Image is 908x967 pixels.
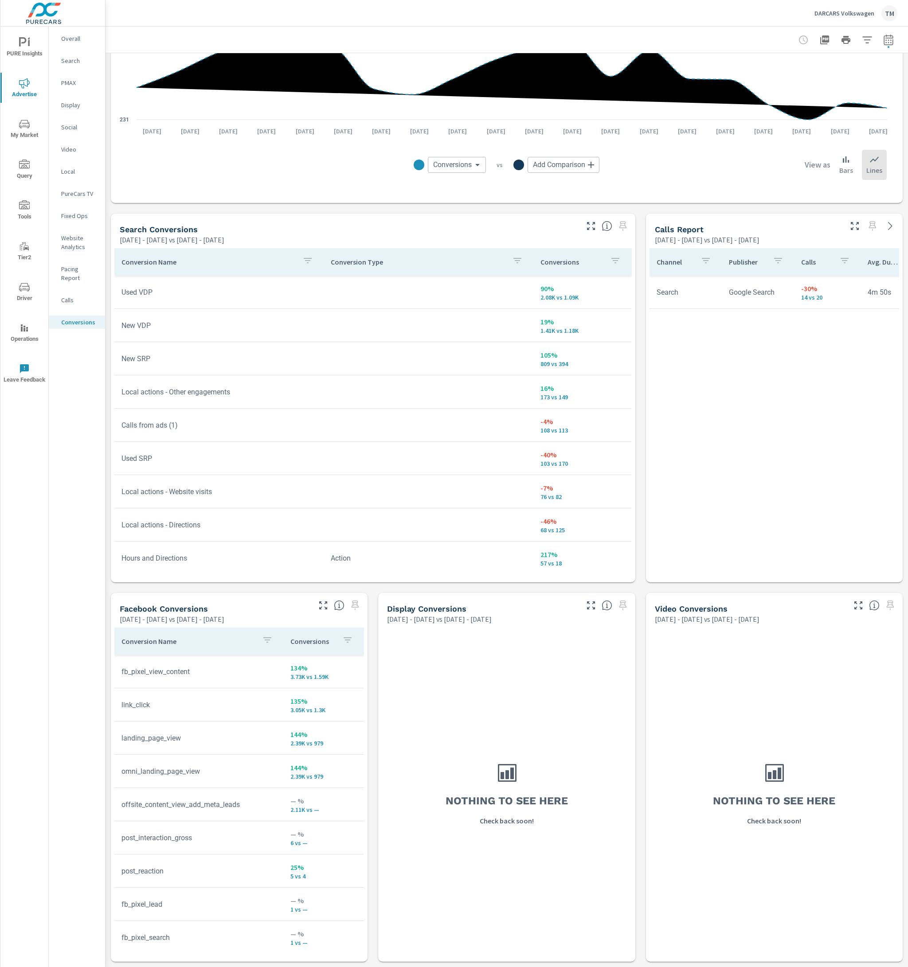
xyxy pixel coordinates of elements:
p: -46% [540,516,624,526]
p: Social [61,123,98,132]
p: 105% [540,350,624,360]
span: Video Conversions include Actions, Leads and Unmapped Conversions pulled from Video Ads. [869,600,880,611]
td: Action [324,547,533,569]
span: Select a preset date range to save this widget [616,219,630,233]
div: Pacing Report [49,262,105,285]
p: [DATE] [672,127,703,136]
a: See more details in report [883,219,897,233]
p: 809 vs 394 [540,360,624,367]
p: [DATE] - [DATE] vs [DATE] - [DATE] [655,234,759,245]
p: vs [486,161,513,169]
p: 16% [540,383,624,394]
p: 5 vs 4 [290,873,357,880]
span: Tools [3,200,46,222]
td: fb_pixel_search [114,926,283,949]
span: My Market [3,119,46,140]
p: [DATE] [366,127,397,136]
span: Conversions [433,160,472,169]
div: Social [49,121,105,134]
p: [DATE] - [DATE] vs [DATE] - [DATE] [120,234,224,245]
p: 19% [540,316,624,327]
p: Conversion Name [121,257,295,266]
td: link_click [114,694,283,716]
h5: Facebook Conversions [120,604,208,613]
p: [DATE] [710,127,741,136]
p: 68 vs 125 [540,526,624,534]
td: New SRP [114,347,324,370]
td: Local actions - Other engagements [114,381,324,403]
p: Website Analytics [61,234,98,251]
p: 144% [290,729,357,740]
p: [DATE] [251,127,282,136]
button: Make Fullscreen [584,219,598,233]
p: Publisher [729,257,766,266]
p: [DATE] [595,127,626,136]
h6: View as [805,160,830,169]
span: Leave Feedback [3,363,46,385]
p: [DATE] [328,127,359,136]
div: PureCars TV [49,187,105,200]
p: Display [61,101,98,109]
p: 3,054 vs 1,298 [290,706,357,714]
p: [DATE] [519,127,550,136]
p: Video [61,145,98,154]
p: Avg. Duration [868,257,899,266]
div: Search [49,54,105,67]
button: Select Date Range [880,31,897,49]
td: post_reaction [114,860,283,882]
p: Local [61,167,98,176]
p: 14 vs 20 [801,294,853,301]
button: Make Fullscreen [584,598,598,612]
p: 144% [290,762,357,773]
p: — % [290,928,357,939]
p: [DATE] [634,127,665,136]
p: Channel [657,257,693,266]
p: Calls [801,257,832,266]
p: [DATE] [442,127,473,136]
p: Overall [61,34,98,43]
p: Conversions [61,318,98,327]
p: [DATE] - [DATE] vs [DATE] - [DATE] [387,614,492,624]
td: Used SRP [114,447,324,470]
div: Conversions [428,157,486,173]
p: -30% [801,283,853,294]
span: Select a preset date range to save this widget [348,598,362,612]
text: 231 [120,117,129,123]
button: Print Report [837,31,855,49]
p: Pacing Report [61,265,98,282]
p: 90% [540,283,624,294]
div: Local [49,165,105,178]
p: 76 vs 82 [540,493,624,500]
span: Display Conversions include Actions, Leads and Unmapped Conversions [602,600,612,611]
p: [DATE] - [DATE] vs [DATE] - [DATE] [655,614,759,624]
div: Fixed Ops [49,209,105,222]
span: Conversions reported by Facebook. [334,600,344,611]
p: PureCars TV [61,189,98,198]
p: [DATE] - [DATE] vs [DATE] - [DATE] [120,614,224,624]
button: Make Fullscreen [851,598,865,612]
p: [DATE] [863,127,894,136]
td: Hours and Directions [114,547,324,569]
div: Website Analytics [49,231,105,253]
td: New VDP [114,314,324,337]
p: 1,411 vs 1,183 [540,327,624,334]
span: Select a preset date range to save this widget [883,598,897,612]
div: TM [881,5,897,21]
p: -4% [540,416,624,427]
p: — % [290,795,357,806]
td: omni_landing_page_view [114,760,283,783]
td: Google Search [722,281,794,304]
p: 2,388 vs 979 [290,740,357,747]
p: [DATE] [290,127,321,136]
h3: Nothing to see here [446,793,568,808]
p: — % [290,829,357,839]
p: [DATE] [748,127,779,136]
p: [DATE] [137,127,168,136]
h3: Nothing to see here [713,793,835,808]
div: Calls [49,293,105,307]
span: Operations [3,323,46,344]
p: [DATE] [786,127,817,136]
p: 103 vs 170 [540,460,624,467]
h5: Video Conversions [655,604,728,613]
p: -7% [540,483,624,493]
